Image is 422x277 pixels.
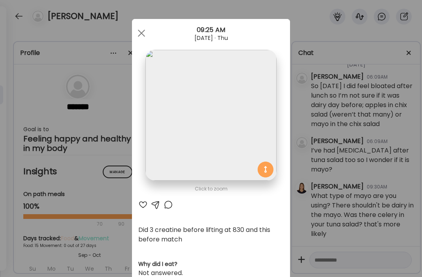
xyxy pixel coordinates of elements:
[132,35,290,41] div: [DATE] · Thu
[138,260,284,268] h3: Why did I eat?
[145,50,276,181] img: images%2FjMezFMSYwZcp5PauHSaZMapyIF03%2FQSW9g5lJ9WJF0fKmdtLD%2F4tY7O29vt9bV8uYsoRkR_1080
[132,25,290,35] div: 09:25 AM
[138,225,284,244] div: Did 3 creatine before lifting at 830 and this before match
[138,184,284,194] div: Click to zoom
